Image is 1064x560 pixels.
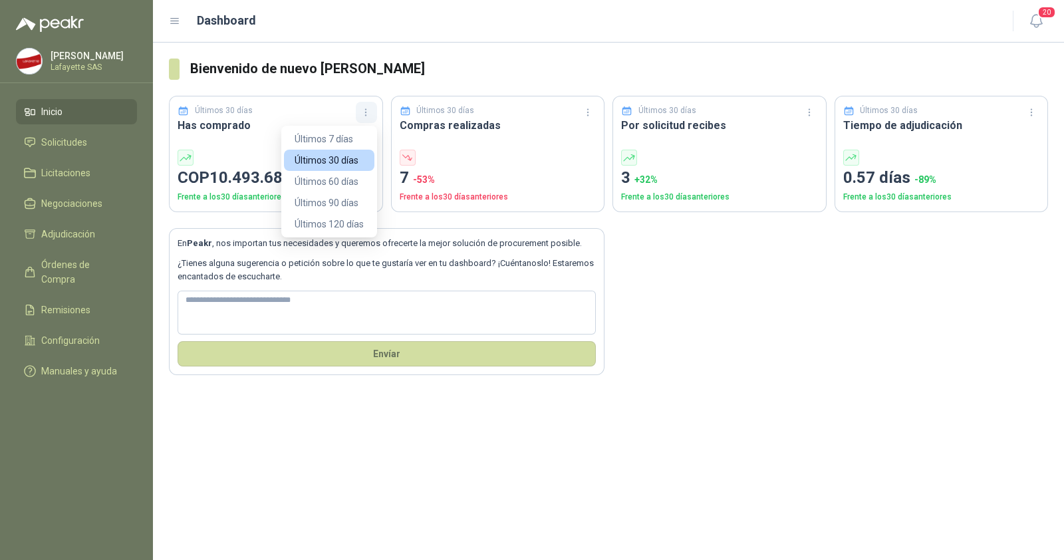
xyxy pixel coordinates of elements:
span: -89 % [914,174,936,185]
h1: Dashboard [197,11,256,30]
p: [PERSON_NAME] [51,51,134,61]
p: En , nos importan tus necesidades y queremos ofrecerte la mejor solución de procurement posible. [178,237,596,250]
p: ¿Tienes alguna sugerencia o petición sobre lo que te gustaría ver en tu dashboard? ¡Cuéntanoslo! ... [178,257,596,284]
h3: Compras realizadas [400,117,597,134]
p: Frente a los 30 días anteriores [621,191,818,204]
p: Lafayette SAS [51,63,134,71]
a: Inicio [16,99,137,124]
span: Manuales y ayuda [41,364,117,378]
h3: Bienvenido de nuevo [PERSON_NAME] [190,59,1048,79]
span: Solicitudes [41,135,87,150]
button: Envíar [178,341,596,366]
span: -53 % [413,174,435,185]
button: 20 [1024,9,1048,33]
a: Remisiones [16,297,137,323]
p: 7 [400,166,597,191]
button: Últimos 7 días [284,128,374,150]
p: COP [178,166,374,191]
span: 20 [1037,6,1056,19]
span: Órdenes de Compra [41,257,124,287]
span: Adjudicación [41,227,95,241]
p: Últimos 30 días [416,104,474,117]
h3: Por solicitud recibes [621,117,818,134]
b: Peakr [187,238,212,248]
h3: Has comprado [178,117,374,134]
span: Inicio [41,104,63,119]
a: Negociaciones [16,191,137,216]
p: Frente a los 30 días anteriores [843,191,1040,204]
p: Últimos 30 días [195,104,253,117]
button: Últimos 60 días [284,171,374,192]
h3: Tiempo de adjudicación [843,117,1040,134]
a: Configuración [16,328,137,353]
span: Remisiones [41,303,90,317]
a: Órdenes de Compra [16,252,137,292]
button: Últimos 120 días [284,213,374,235]
button: Últimos 90 días [284,192,374,213]
a: Solicitudes [16,130,137,155]
p: Últimos 30 días [638,104,696,117]
a: Licitaciones [16,160,137,186]
p: Frente a los 30 días anteriores [178,191,374,204]
img: Company Logo [17,49,42,74]
a: Adjudicación [16,221,137,247]
p: Últimos 30 días [860,104,918,117]
span: Negociaciones [41,196,102,211]
p: 3 [621,166,818,191]
span: Configuración [41,333,100,348]
span: + 32 % [634,174,658,185]
p: Frente a los 30 días anteriores [400,191,597,204]
span: 10.493.687 [209,168,310,187]
a: Manuales y ayuda [16,358,137,384]
button: Últimos 30 días [284,150,374,171]
img: Logo peakr [16,16,84,32]
span: Licitaciones [41,166,90,180]
p: 0.57 días [843,166,1040,191]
